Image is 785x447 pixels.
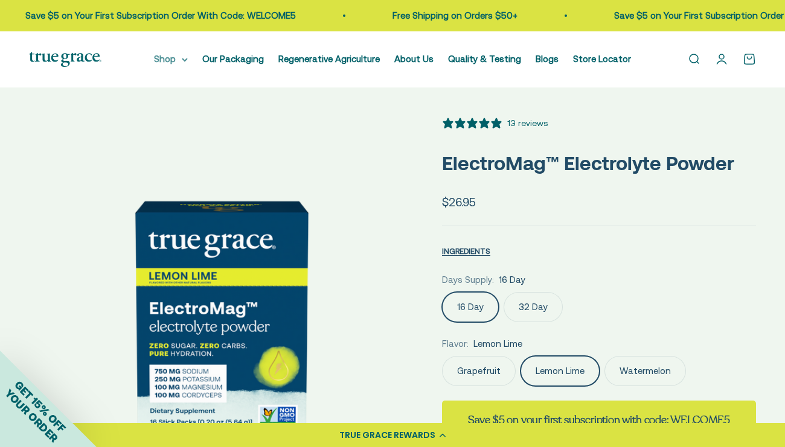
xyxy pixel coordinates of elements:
[499,273,525,287] span: 16 Day
[442,116,548,130] button: 5 stars, 13 ratings
[573,54,631,64] a: Store Locator
[468,413,730,427] strong: Save $5 on your first subscription with code: WELCOME5
[2,387,60,445] span: YOUR ORDER
[202,54,264,64] a: Our Packaging
[154,52,188,66] summary: Shop
[507,116,548,130] div: 13 reviews
[442,148,756,179] p: ElectroMag™ Electrolyte Powder
[12,378,68,434] span: GET 15% OFF
[392,10,517,21] a: Free Shipping on Orders $50+
[448,54,521,64] a: Quality & Testing
[442,273,494,287] legend: Days Supply:
[394,54,434,64] a: About Us
[442,244,490,258] button: INGREDIENTS
[25,8,296,23] p: Save $5 on Your First Subscription Order With Code: WELCOME5
[442,193,476,211] sale-price: $26.95
[536,54,559,64] a: Blogs
[278,54,380,64] a: Regenerative Agriculture
[442,247,490,256] span: INGREDIENTS
[442,337,469,351] legend: Flavor:
[339,429,435,442] div: TRUE GRACE REWARDS
[473,337,522,351] span: Lemon Lime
